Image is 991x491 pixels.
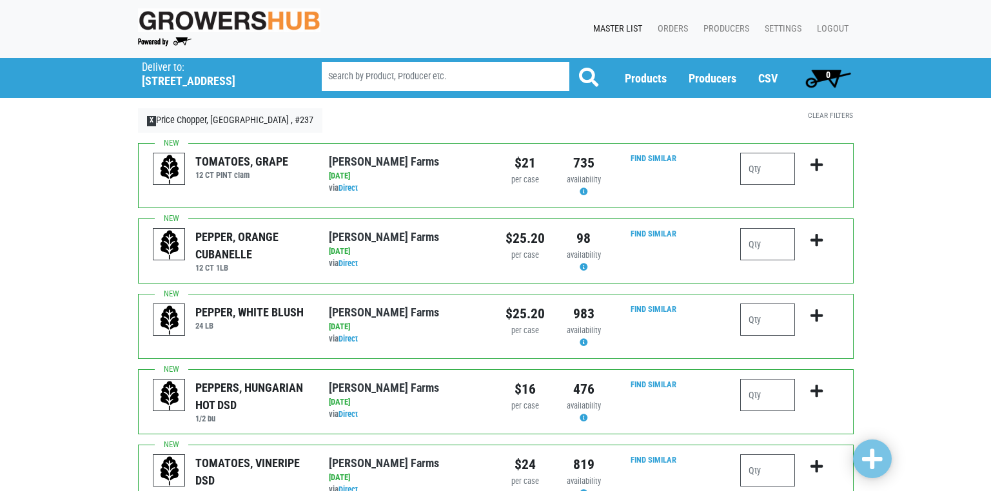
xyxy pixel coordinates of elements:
span: availability [567,250,601,260]
a: Products [625,72,667,85]
a: [PERSON_NAME] Farms [329,381,439,394]
div: 98 [564,228,603,249]
a: CSV [758,72,778,85]
a: Find Similar [631,304,676,314]
a: Logout [807,17,854,41]
div: PEPPERS, HUNGARIAN HOT DSD [195,379,309,414]
img: original-fc7597fdc6adbb9d0e2ae620e786d1a2.jpg [138,8,321,32]
div: 983 [564,303,603,324]
a: Clear Filters [808,111,853,120]
span: availability [567,175,601,184]
a: Direct [339,258,358,268]
img: placeholder-variety-43d6402dacf2d531de610a020419775a.svg [153,153,186,186]
h6: 24 LB [195,321,304,331]
div: [DATE] [329,472,486,484]
div: $25.20 [505,228,545,249]
input: Qty [740,303,795,336]
a: Producers [689,72,736,85]
input: Qty [740,454,795,486]
div: $16 [505,379,545,400]
h6: 12 CT 1LB [195,263,309,273]
div: per case [505,249,545,262]
h6: 12 CT PINT clam [195,170,288,180]
div: [DATE] [329,170,486,182]
div: via [329,258,486,270]
a: [PERSON_NAME] Farms [329,456,439,470]
h6: 1/2 bu [195,414,309,423]
img: placeholder-variety-43d6402dacf2d531de610a020419775a.svg [153,380,186,412]
div: $21 [505,153,545,173]
a: Settings [754,17,807,41]
p: Deliver to: [142,61,289,74]
span: Price Chopper, Binghamton , #237 (10 Glenwood Ave, Binghamton, NY 13905, USA) [142,58,299,88]
input: Qty [740,153,795,185]
a: Find Similar [631,455,676,465]
a: [PERSON_NAME] Farms [329,155,439,168]
span: availability [567,476,601,486]
a: Master List [583,17,647,41]
div: via [329,333,486,345]
a: 0 [800,65,857,91]
span: X [147,116,157,126]
div: [DATE] [329,396,486,409]
a: Orders [647,17,693,41]
img: Powered by Big Wheelbarrow [138,37,191,46]
div: via [329,182,486,195]
div: 819 [564,454,603,475]
a: XPrice Chopper, [GEOGRAPHIC_DATA] , #237 [138,108,323,133]
div: [DATE] [329,321,486,333]
a: Direct [339,409,358,419]
input: Qty [740,379,795,411]
img: placeholder-variety-43d6402dacf2d531de610a020419775a.svg [153,455,186,487]
img: placeholder-variety-43d6402dacf2d531de610a020419775a.svg [153,229,186,261]
a: Find Similar [631,229,676,238]
h5: [STREET_ADDRESS] [142,74,289,88]
div: via [329,409,486,421]
input: Qty [740,228,795,260]
span: availability [567,325,601,335]
img: placeholder-variety-43d6402dacf2d531de610a020419775a.svg [153,304,186,336]
input: Search by Product, Producer etc. [322,62,569,91]
div: $25.20 [505,303,545,324]
a: Find Similar [631,153,676,163]
a: Producers [693,17,754,41]
div: TOMATOES, GRAPE [195,153,288,170]
div: per case [505,476,545,488]
div: per case [505,174,545,186]
div: 476 [564,379,603,400]
a: [PERSON_NAME] Farms [329,230,439,244]
a: Find Similar [631,380,676,389]
a: [PERSON_NAME] Farms [329,305,439,319]
div: 735 [564,153,603,173]
a: Direct [339,183,358,193]
div: [DATE] [329,246,486,258]
div: per case [505,325,545,337]
div: PEPPER, ORANGE CUBANELLE [195,228,309,263]
span: 0 [826,70,830,80]
a: Direct [339,334,358,343]
div: per case [505,400,545,412]
div: $24 [505,454,545,475]
div: TOMATOES, VINERIPE DSD [195,454,309,489]
span: availability [567,401,601,410]
div: PEPPER, WHITE BLUSH [195,303,304,321]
